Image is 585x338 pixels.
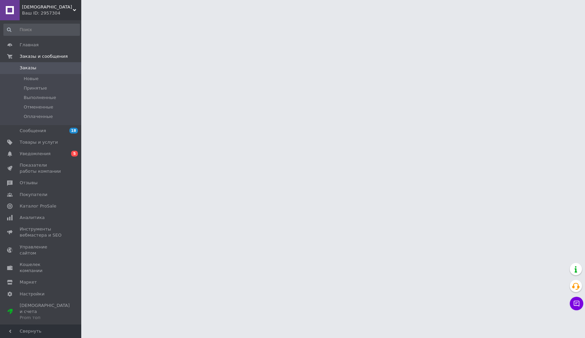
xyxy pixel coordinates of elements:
[3,24,80,36] input: Поиск
[22,10,81,16] div: Ваш ID: 2957304
[24,104,53,110] span: Отмененные
[20,139,58,145] span: Товары и услуги
[20,226,63,238] span: Инструменты вебмастера и SEO
[20,180,38,186] span: Отзывы
[20,244,63,256] span: Управление сайтом
[20,291,44,297] span: Настройки
[20,315,70,321] div: Prom топ
[69,128,78,134] span: 18
[570,297,583,310] button: Чат с покупателем
[20,53,68,59] span: Заказы и сообщения
[20,128,46,134] span: Сообщения
[24,114,53,120] span: Оплаченные
[20,215,45,221] span: Аналитика
[20,262,63,274] span: Кошелек компании
[20,151,50,157] span: Уведомления
[24,85,47,91] span: Принятые
[20,192,47,198] span: Покупатели
[20,65,36,71] span: Заказы
[24,95,56,101] span: Выполненные
[20,162,63,174] span: Показатели работы компании
[20,42,39,48] span: Главная
[71,151,78,156] span: 5
[24,76,39,82] span: Новые
[20,203,56,209] span: Каталог ProSale
[20,303,70,321] span: [DEMOGRAPHIC_DATA] и счета
[22,4,73,10] span: Харизма
[20,279,37,285] span: Маркет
